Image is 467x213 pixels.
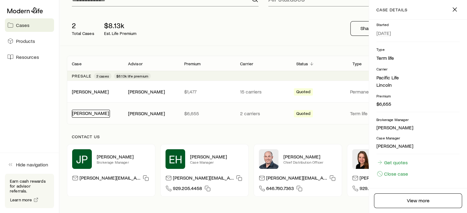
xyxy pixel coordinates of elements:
p: 2 carriers [240,110,286,116]
p: Advisor [128,61,143,66]
p: Contact us [72,134,455,139]
img: Ellen Wall [352,149,372,169]
p: [PERSON_NAME][EMAIL_ADDRESS][DOMAIN_NAME] [80,175,140,183]
p: 15 carriers [240,89,286,95]
p: Type [376,47,460,52]
span: Quoted [296,111,310,117]
span: EH [169,153,182,165]
button: Close case [376,170,408,177]
div: [PERSON_NAME] [72,110,110,118]
p: Case Manager [190,160,243,165]
p: [PERSON_NAME] [376,143,460,149]
p: $6,655 [184,110,230,116]
li: Lincoln [376,81,460,89]
span: Resources [16,54,39,60]
p: $6,655 [376,101,460,107]
span: Cases [16,22,29,28]
p: Carrier [240,61,253,66]
div: Client cases [67,56,460,124]
p: Brokerage Manager [97,160,150,165]
a: View more [374,193,462,208]
a: [PERSON_NAME] [72,89,109,94]
a: Resources [5,50,54,64]
span: [DATE] [376,30,391,36]
p: Case Manager [376,135,460,140]
span: 646.760.7363 [266,185,294,193]
a: Products [5,34,54,48]
span: 2 cases [96,74,109,78]
a: [PERSON_NAME] [72,110,109,116]
p: Chief Distribution Officer [283,160,337,165]
p: $8.13k [104,21,137,30]
div: [PERSON_NAME] [128,89,165,95]
p: Presale [72,74,91,78]
p: Brokerage Manager [376,117,460,122]
span: $8.13k life premium [116,74,148,78]
button: Share fact finder [350,21,406,36]
p: [PERSON_NAME] [97,154,150,160]
p: Carrier [376,67,460,71]
span: JP [76,153,88,165]
div: Earn cash rewards for advisor referrals.Learn more [5,174,54,208]
img: Dan Pierson [259,149,278,169]
p: 2 [72,21,94,30]
div: [PERSON_NAME] [128,110,165,117]
p: Term life [350,110,401,116]
p: Share fact finder [360,25,396,31]
p: [PERSON_NAME] [190,154,243,160]
span: Learn more [10,198,32,202]
p: Permanent life, Term life [350,89,401,95]
p: Total Cases [72,31,94,36]
a: Cases [5,18,54,32]
div: [PERSON_NAME] [72,89,109,95]
p: case details [376,7,407,12]
span: Hide navigation [16,162,48,168]
p: Type [352,61,362,66]
p: Earn cash rewards for advisor referrals. [10,179,49,193]
p: Est. Life Premium [104,31,137,36]
p: [PERSON_NAME] [283,154,337,160]
span: Quoted [296,89,310,96]
span: 929.205.4458 [173,185,202,193]
li: Pacific Life [376,74,460,81]
p: [PERSON_NAME][EMAIL_ADDRESS][DOMAIN_NAME] [266,175,327,183]
a: Get quotes [376,159,408,166]
p: [PERSON_NAME][EMAIL_ADDRESS][DOMAIN_NAME] [360,175,420,183]
p: [PERSON_NAME][EMAIL_ADDRESS][DOMAIN_NAME] [173,175,234,183]
button: Hide navigation [5,158,54,171]
p: Premium [184,61,200,66]
p: Started [376,22,460,27]
p: Case [72,61,82,66]
p: [PERSON_NAME] [376,124,460,131]
p: Status [296,61,308,66]
li: Term life [376,54,460,62]
span: 929.209.8778 [360,185,387,193]
p: $1,477 [184,89,230,95]
p: Premium [376,93,460,98]
span: Products [16,38,35,44]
